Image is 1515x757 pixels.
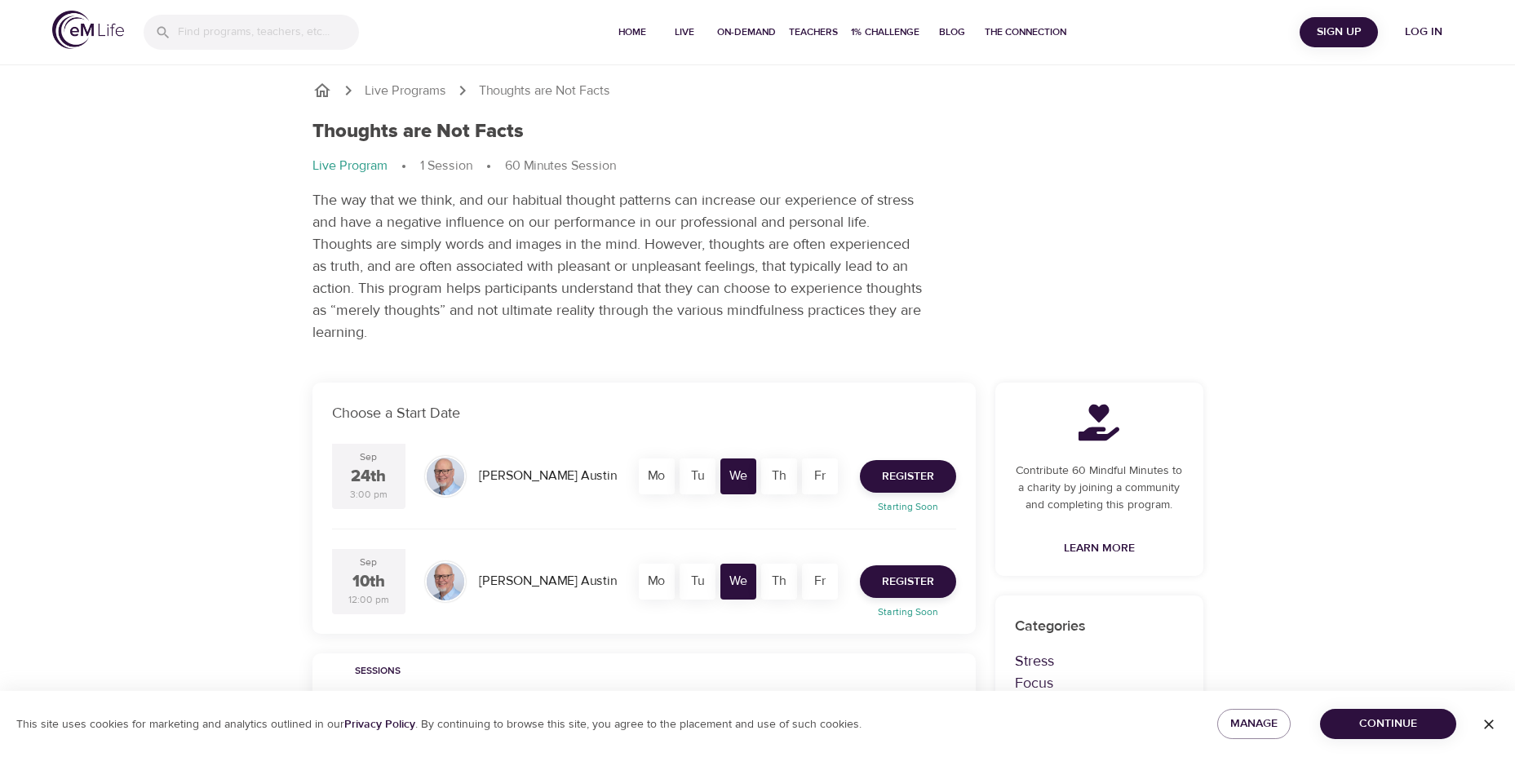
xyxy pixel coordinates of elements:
p: Live Program [312,157,388,175]
a: Live Programs [365,82,446,100]
p: 1 Session [420,157,472,175]
span: Sign Up [1306,22,1371,42]
div: Th [761,458,797,494]
input: Find programs, teachers, etc... [178,15,359,50]
div: 10th [352,570,385,594]
p: 60 Minutes Session [505,157,616,175]
p: Stress [1015,650,1184,672]
span: Register [882,467,934,487]
div: We [720,564,756,600]
button: Continue [1320,709,1456,739]
button: Log in [1384,17,1463,47]
span: On-Demand [717,24,776,41]
div: 3:00 pm [350,488,388,502]
button: Sign Up [1300,17,1378,47]
p: Starting Soon [850,604,966,619]
div: Tu [680,458,715,494]
span: Manage [1230,714,1278,734]
button: Manage [1217,709,1291,739]
div: Fr [802,458,838,494]
span: 1% Challenge [851,24,919,41]
nav: breadcrumb [312,81,1203,100]
div: Mo [639,564,675,600]
button: Register [860,565,956,598]
h1: Thoughts are Not Facts [312,120,524,144]
span: The Connection [985,24,1066,41]
img: logo [52,11,124,49]
span: Blog [932,24,972,41]
div: 12:00 pm [348,593,389,607]
div: Sep [360,556,377,569]
button: Register [860,460,956,493]
div: Tu [680,564,715,600]
p: The way that we think, and our habitual thought patterns can increase our experience of stress an... [312,189,924,343]
div: We [720,458,756,494]
span: Register [882,572,934,592]
span: Learn More [1064,538,1135,559]
p: Focus [1015,672,1184,694]
div: Th [761,564,797,600]
div: [PERSON_NAME] Austin [472,460,623,492]
p: Thoughts are Not Facts [479,82,610,100]
span: Live [665,24,704,41]
div: [PERSON_NAME] Austin [472,565,623,597]
span: Log in [1391,22,1456,42]
div: Fr [802,564,838,600]
span: Continue [1333,714,1443,734]
nav: breadcrumb [312,157,1203,176]
span: Home [613,24,652,41]
div: 24th [351,465,386,489]
p: Contribute 60 Mindful Minutes to a charity by joining a community and completing this program. [1015,463,1184,514]
div: Sep [360,450,377,464]
p: Starting Soon [850,499,966,514]
span: Teachers [789,24,838,41]
a: Privacy Policy [344,717,415,732]
div: Mo [639,458,675,494]
p: Choose a Start Date [332,402,956,424]
a: Learn More [1057,533,1141,564]
p: Categories [1015,615,1184,637]
span: Sessions [322,663,433,680]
